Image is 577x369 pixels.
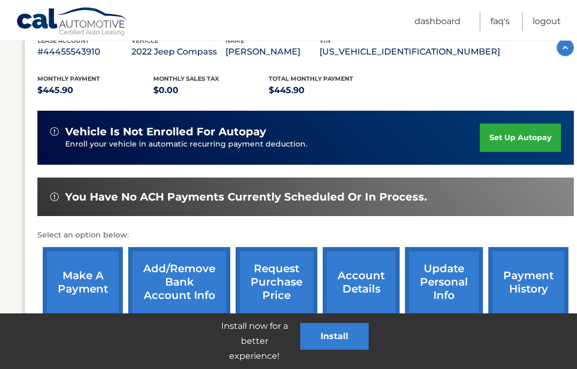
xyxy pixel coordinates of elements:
[153,75,219,82] span: Monthly sales Tax
[405,247,483,317] a: update personal info
[533,12,561,31] a: Logout
[415,12,461,31] a: Dashboard
[16,7,128,38] a: Cal Automotive
[65,190,427,204] span: You have no ACH payments currently scheduled or in process.
[37,75,100,82] span: Monthly Payment
[50,193,59,201] img: alert-white.svg
[557,39,574,56] img: accordion-active.svg
[153,83,269,98] p: $0.00
[323,247,400,317] a: account details
[128,247,230,317] a: Add/Remove bank account info
[131,44,225,59] p: 2022 Jeep Compass
[236,247,317,317] a: request purchase price
[269,75,353,82] span: Total Monthly Payment
[37,44,131,59] p: #44455543910
[490,12,510,31] a: FAQ's
[480,124,561,152] a: set up autopay
[300,323,369,350] button: Install
[319,44,500,59] p: [US_VEHICLE_IDENTIFICATION_NUMBER]
[37,229,574,242] p: Select an option below:
[37,83,153,98] p: $445.90
[50,127,59,136] img: alert-white.svg
[65,125,266,139] span: vehicle is not enrolled for autopay
[43,247,123,317] a: make a payment
[269,83,385,98] p: $445.90
[208,319,300,364] p: Install now for a better experience!
[65,139,480,150] p: Enroll your vehicle in automatic recurring payment deduction.
[225,44,319,59] p: [PERSON_NAME]
[488,247,568,317] a: payment history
